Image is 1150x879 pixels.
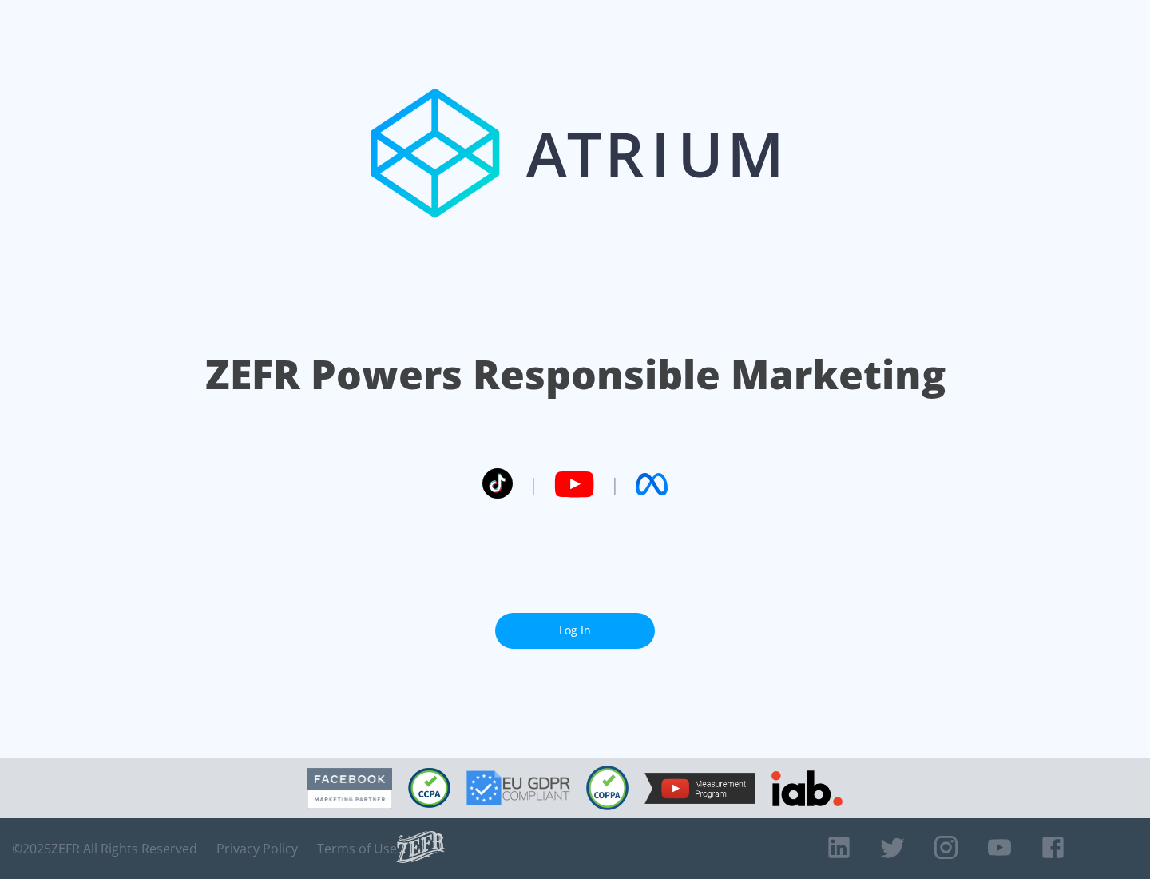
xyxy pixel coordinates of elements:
span: | [610,472,620,496]
a: Terms of Use [317,841,397,857]
span: | [529,472,538,496]
span: © 2025 ZEFR All Rights Reserved [12,841,197,857]
img: YouTube Measurement Program [644,773,755,804]
img: CCPA Compliant [408,768,450,808]
h1: ZEFR Powers Responsible Marketing [205,347,946,402]
a: Log In [495,613,655,649]
img: GDPR Compliant [466,770,570,805]
a: Privacy Policy [216,841,298,857]
img: IAB [771,770,843,806]
img: COPPA Compliant [586,766,629,810]
img: Facebook Marketing Partner [307,768,392,809]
